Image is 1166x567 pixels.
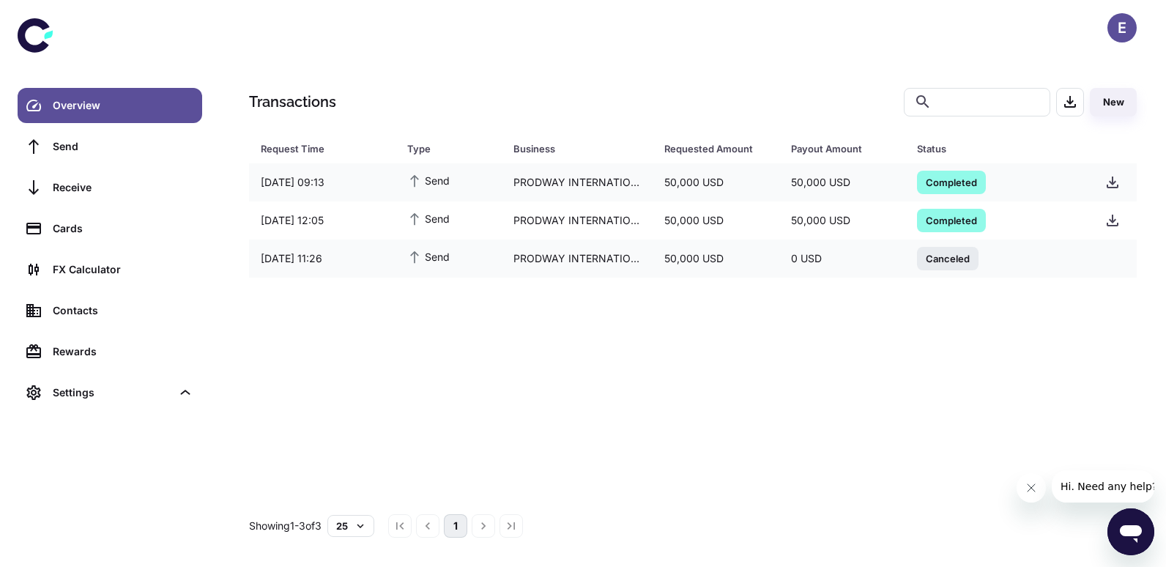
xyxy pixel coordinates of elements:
[779,168,905,196] div: 50,000 USD
[653,207,779,234] div: 50,000 USD
[18,375,202,410] div: Settings
[53,303,193,319] div: Contacts
[1107,508,1154,555] iframe: Button to launch messaging window
[664,138,754,159] div: Requested Amount
[53,262,193,278] div: FX Calculator
[444,514,467,538] button: page 1
[791,138,880,159] div: Payout Amount
[18,293,202,328] a: Contacts
[407,172,450,188] span: Send
[917,138,1076,159] span: Status
[261,138,390,159] span: Request Time
[917,212,986,227] span: Completed
[18,170,202,205] a: Receive
[53,344,193,360] div: Rewards
[779,207,905,234] div: 50,000 USD
[917,251,979,265] span: Canceled
[791,138,899,159] span: Payout Amount
[249,245,396,273] div: [DATE] 11:26
[249,207,396,234] div: [DATE] 12:05
[249,168,396,196] div: [DATE] 09:13
[261,138,371,159] div: Request Time
[1017,473,1046,503] iframe: Close message
[653,168,779,196] div: 50,000 USD
[53,138,193,155] div: Send
[18,211,202,246] a: Cards
[502,207,653,234] div: PRODWAY INTERNATIONAL
[502,168,653,196] div: PRODWAY INTERNATIONAL
[53,220,193,237] div: Cards
[249,91,336,113] h1: Transactions
[653,245,779,273] div: 50,000 USD
[18,88,202,123] a: Overview
[917,138,1057,159] div: Status
[53,97,193,114] div: Overview
[9,10,105,22] span: Hi. Need any help?
[1090,88,1137,116] button: New
[1107,13,1137,42] button: E
[917,174,986,189] span: Completed
[664,138,773,159] span: Requested Amount
[407,210,450,226] span: Send
[386,514,525,538] nav: pagination navigation
[53,179,193,196] div: Receive
[249,518,322,534] p: Showing 1-3 of 3
[502,245,653,273] div: PRODWAY INTERNATIONAL
[18,334,202,369] a: Rewards
[407,248,450,264] span: Send
[53,385,171,401] div: Settings
[327,515,374,537] button: 25
[407,138,496,159] span: Type
[18,252,202,287] a: FX Calculator
[779,245,905,273] div: 0 USD
[1052,470,1154,503] iframe: Message from company
[18,129,202,164] a: Send
[407,138,477,159] div: Type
